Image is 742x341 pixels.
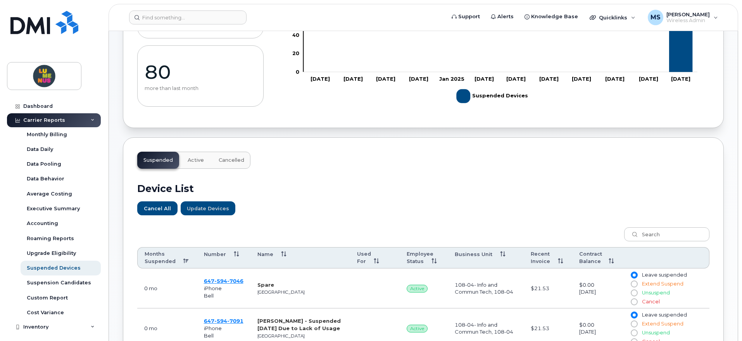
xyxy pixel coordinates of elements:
a: Knowledge Base [519,9,583,24]
span: Unsuspend [642,290,670,296]
tspan: [DATE] [409,76,428,82]
input: Cancel [631,299,637,305]
span: Wireless Admin [666,17,710,24]
h2: Device List [137,183,709,194]
span: Quicklinks [599,14,627,21]
td: $0.00 [572,268,623,308]
tspan: 40 [292,32,299,38]
tspan: [DATE] [572,76,591,82]
g: Suspended Devices [457,86,528,106]
input: Unsuspend [631,290,637,296]
tspan: [DATE] [475,76,494,82]
tspan: [DATE] [671,76,690,82]
button: Update Devices [181,201,235,215]
input: Extend Suspend [631,321,637,327]
span: Active [188,157,204,163]
span: 647 [204,318,243,324]
g: Legend [457,86,528,106]
input: Leave suspended [631,312,637,318]
span: Update Devices [187,205,229,212]
small: [GEOGRAPHIC_DATA] [257,333,305,339]
th: Name: activate to sort column ascending [250,247,350,269]
tspan: Jan 2025 [439,76,464,82]
span: Active [407,325,428,332]
tspan: [DATE] [605,76,625,82]
div: Quicklinks [584,10,641,25]
span: [PERSON_NAME] [666,11,710,17]
span: Support [458,13,480,21]
th: Recent Invoice: activate to sort column ascending [524,247,572,269]
tspan: 20 [292,50,299,57]
th: Business Unit: activate to sort column ascending [448,247,524,269]
th: Months Suspended: activate to sort column descending [137,247,197,269]
th: Employee Status: activate to sort column ascending [400,247,447,269]
div: [DATE] [579,288,616,296]
span: 594 [214,278,227,284]
input: Leave suspended [631,272,637,278]
th: Number: activate to sort column ascending [197,247,250,269]
span: Leave suspended [642,312,687,318]
strong: Spare [257,282,274,288]
span: Extend Suspend [642,321,683,327]
span: iPhone [204,325,222,331]
th: Used For: activate to sort column ascending [350,247,400,269]
button: Cancel All [137,201,178,215]
tspan: [DATE] [507,76,526,82]
span: Extend Suspend [642,281,683,287]
span: Unsuspend [642,330,670,336]
span: MS [651,13,661,22]
input: Search [624,227,709,241]
span: Knowledge Base [531,13,578,21]
span: 7091 [227,318,243,324]
span: Cancel All [144,205,171,212]
span: 594 [214,318,227,324]
tspan: [DATE] [343,76,363,82]
td: 108-04- Info and Commun Tech, 108-04 [448,268,524,308]
span: 647 [204,278,243,284]
td: August 28, 2025 10:07 [137,268,197,308]
tspan: [DATE] [539,76,559,82]
span: 7046 [227,278,243,284]
a: Alerts [485,9,519,24]
a: 6475947046 [204,278,243,284]
div: [DATE] [579,328,616,336]
input: Extend Suspend [631,281,637,287]
input: Unsuspend [631,330,637,336]
span: Alerts [497,13,514,21]
th: Contract Balance: activate to sort column ascending [572,247,623,269]
span: Bell [204,293,214,299]
tspan: [DATE] [311,76,330,82]
p: more than last month [145,85,256,92]
tspan: [DATE] [376,76,395,82]
a: 6475947091 [204,318,243,324]
span: Active [407,285,428,293]
span: iPhone [204,285,222,291]
strong: [PERSON_NAME] - Suspended [DATE] Due to Lack of Usage [257,318,341,331]
tspan: [DATE] [639,76,659,82]
div: Mike Sousa [642,10,723,25]
span: Cancelled [219,157,244,163]
small: [GEOGRAPHIC_DATA] [257,289,305,295]
a: Support [446,9,485,24]
span: Leave suspended [642,272,687,278]
input: Find something... [129,10,247,24]
td: $21.53 [524,268,572,308]
p: 80 [145,61,256,84]
tspan: 0 [296,69,299,75]
span: Cancel [642,299,660,305]
span: Bell [204,332,214,339]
